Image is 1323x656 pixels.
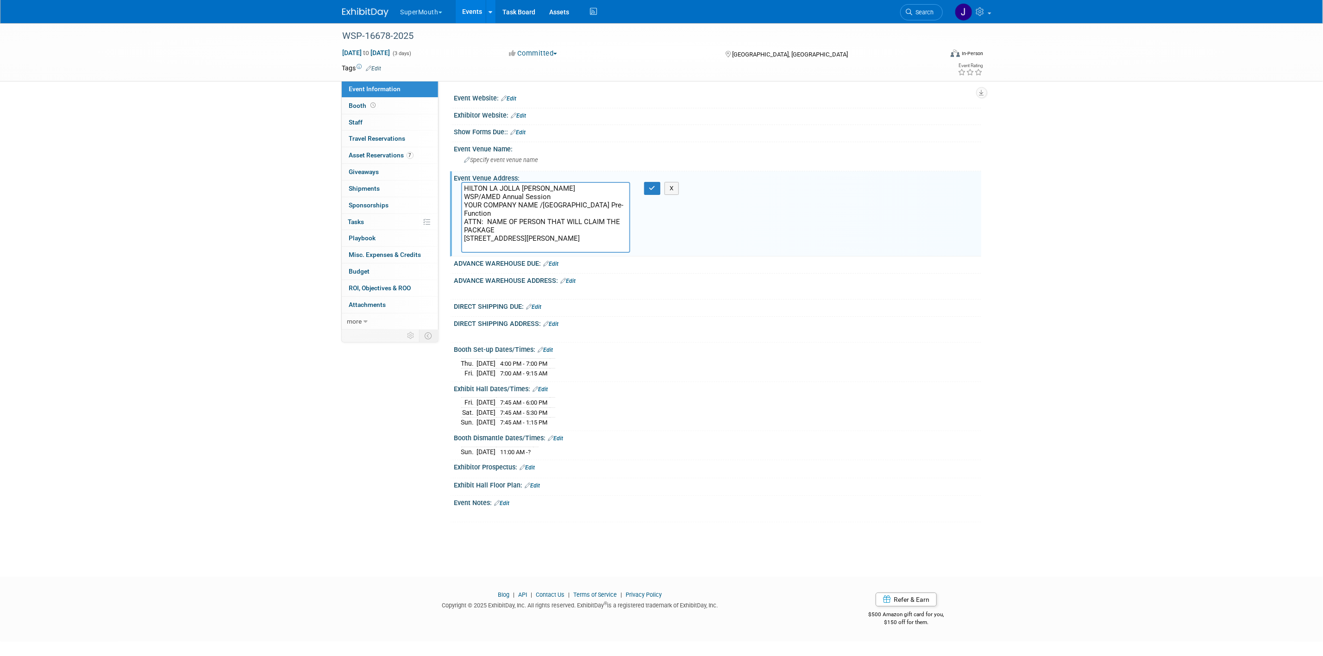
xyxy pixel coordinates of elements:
td: Toggle Event Tabs [419,330,438,342]
span: [DATE] [DATE] [342,49,391,57]
span: | [511,591,517,598]
a: Playbook [342,230,438,246]
a: Refer & Earn [876,593,937,606]
a: Event Information [342,81,438,97]
a: Edit [544,261,559,267]
a: Contact Us [536,591,564,598]
a: Edit [527,304,542,310]
a: Edit [538,347,553,353]
td: [DATE] [477,369,496,378]
span: ROI, Objectives & ROO [349,284,411,292]
div: Exhibit Hall Dates/Times: [454,382,981,394]
span: 11:00 AM - [501,449,531,456]
td: Personalize Event Tab Strip [403,330,420,342]
span: Search [913,9,934,16]
div: Event Rating [958,63,983,68]
span: Booth [349,102,378,109]
a: Edit [525,482,540,489]
a: Privacy Policy [626,591,662,598]
a: Travel Reservations [342,131,438,147]
a: Misc. Expenses & Credits [342,247,438,263]
div: Booth Set-up Dates/Times: [454,343,981,355]
a: Terms of Service [573,591,617,598]
span: 4:00 PM - 7:00 PM [501,360,548,367]
span: Tasks [348,218,364,225]
a: Staff [342,114,438,131]
div: Exhibit Hall Floor Plan: [454,478,981,490]
span: Staff [349,119,363,126]
td: [DATE] [477,407,496,418]
div: Exhibitor Prospectus: [454,460,981,472]
span: (3 days) [392,50,412,56]
td: Fri. [461,398,477,408]
td: Sun. [461,418,477,427]
a: Sponsorships [342,197,438,213]
span: Playbook [349,234,376,242]
a: Attachments [342,297,438,313]
span: | [618,591,624,598]
td: [DATE] [477,358,496,369]
div: In-Person [961,50,983,57]
div: WSP-16678-2025 [339,28,929,44]
sup: ® [604,601,607,606]
td: [DATE] [477,398,496,408]
button: X [665,182,679,195]
a: API [518,591,527,598]
div: ADVANCE WAREHOUSE DUE: [454,256,981,269]
button: Committed [506,49,561,58]
span: Asset Reservations [349,151,414,159]
td: [DATE] [477,447,496,456]
span: ? [528,449,531,456]
td: Sat. [461,407,477,418]
td: Fri. [461,369,477,378]
span: Sponsorships [349,201,389,209]
span: to [362,49,371,56]
a: Tasks [342,214,438,230]
img: ExhibitDay [342,8,389,17]
a: Edit [520,464,535,471]
a: Asset Reservations7 [342,147,438,163]
div: Event Format [888,48,984,62]
span: Budget [349,268,370,275]
span: Event Information [349,85,401,93]
span: 7:00 AM - 9:15 AM [501,370,548,377]
a: ROI, Objectives & ROO [342,280,438,296]
a: Shipments [342,181,438,197]
span: | [528,591,534,598]
a: Budget [342,263,438,280]
a: Edit [511,112,527,119]
span: Shipments [349,185,380,192]
td: [DATE] [477,418,496,427]
td: Thu. [461,358,477,369]
div: DIRECT SHIPPING ADDRESS: [454,317,981,329]
a: Edit [511,129,526,136]
a: Booth [342,98,438,114]
div: Booth Dismantle Dates/Times: [454,431,981,443]
td: Sun. [461,447,477,456]
img: Format-Inperson.png [951,50,960,57]
a: Edit [495,500,510,506]
span: Attachments [349,301,386,308]
span: Booth not reserved yet [369,102,378,109]
a: Edit [561,278,576,284]
a: Giveaways [342,164,438,180]
div: Copyright © 2025 ExhibitDay, Inc. All rights reserved. ExhibitDay is a registered trademark of Ex... [342,599,818,610]
span: Travel Reservations [349,135,406,142]
a: more [342,313,438,330]
a: Edit [544,321,559,327]
div: Exhibitor Website: [454,108,981,120]
a: Blog [498,591,509,598]
span: more [347,318,362,325]
a: Edit [548,435,564,442]
div: Event Website: [454,91,981,103]
a: Edit [533,386,548,393]
div: Event Venue Address: [454,171,981,183]
img: Justin Newborn [955,3,972,21]
span: 7 [407,152,414,159]
a: Edit [366,65,382,72]
div: $150 off for them. [832,619,981,626]
span: Misc. Expenses & Credits [349,251,421,258]
span: 7:45 AM - 5:30 PM [501,409,548,416]
div: Show Forms Due:: [454,125,981,137]
span: [GEOGRAPHIC_DATA], [GEOGRAPHIC_DATA] [732,51,848,58]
